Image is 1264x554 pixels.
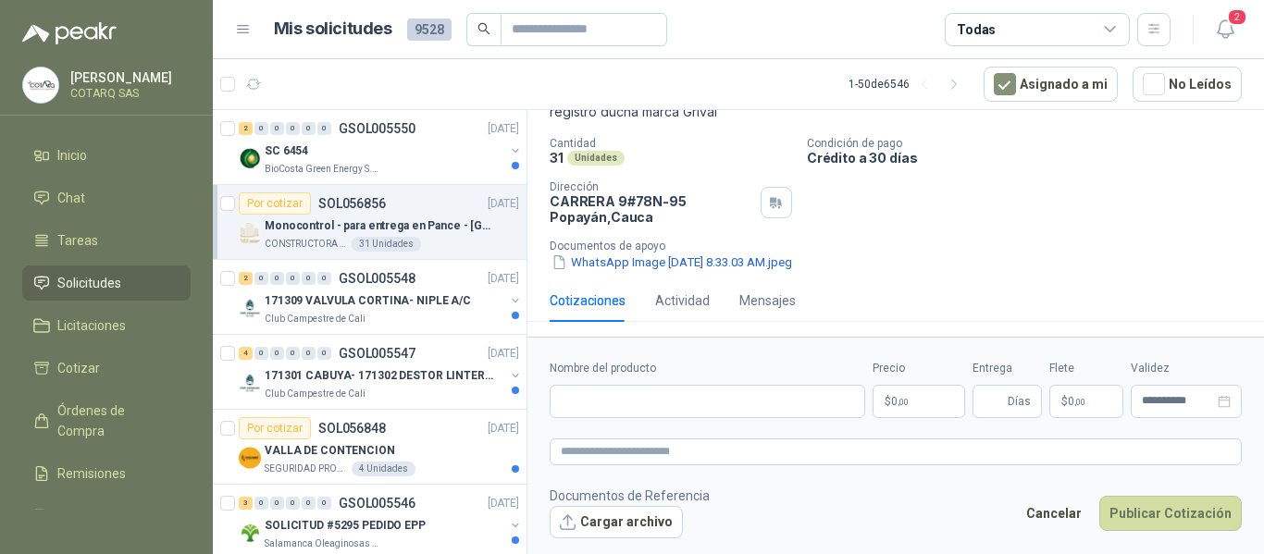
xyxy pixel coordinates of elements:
p: SOLICITUD #5295 PEDIDO EPP [265,517,426,535]
a: Órdenes de Compra [22,393,191,449]
div: 0 [317,122,331,135]
p: SEGURIDAD PROVISER LTDA [265,462,348,476]
div: 0 [286,122,300,135]
div: 0 [302,347,316,360]
a: 2 0 0 0 0 0 GSOL005548[DATE] Company Logo171309 VALVULA CORTINA- NIPLE A/CClub Campestre de Cali [239,267,523,326]
div: 0 [270,122,284,135]
h1: Mis solicitudes [274,16,392,43]
div: 2 [239,272,253,285]
div: 0 [286,347,300,360]
span: ,00 [1074,397,1085,407]
div: 0 [270,347,284,360]
p: Monocontrol - para entrega en Pance - [GEOGRAPHIC_DATA] [265,217,495,235]
span: Días [1008,386,1031,417]
p: 31 [550,150,564,166]
p: Documentos de Referencia [550,486,710,506]
p: COTARQ SAS [70,88,186,99]
img: Company Logo [239,522,261,544]
span: $ [1061,396,1068,407]
div: Cotizaciones [550,290,626,311]
label: Flete [1049,360,1123,377]
span: Órdenes de Compra [57,400,173,441]
label: Precio [873,360,965,377]
p: [DATE] [488,195,519,213]
p: SOL056848 [318,422,386,435]
p: Salamanca Oleaginosas SAS [265,536,381,551]
div: 31 Unidades [352,237,421,252]
div: 0 [317,347,331,360]
img: Company Logo [239,372,261,394]
span: Licitaciones [57,315,126,336]
div: 0 [302,272,316,285]
span: Cotizar [57,358,100,378]
p: Dirección [550,180,753,193]
img: Company Logo [239,297,261,319]
span: ,00 [898,397,909,407]
button: Asignado a mi [984,67,1118,102]
p: SOL056856 [318,197,386,210]
div: 0 [254,347,268,360]
div: 0 [302,497,316,510]
p: SC 6454 [265,142,308,160]
div: 0 [286,497,300,510]
p: Cantidad [550,137,792,150]
a: Configuración [22,499,191,534]
span: Solicitudes [57,273,121,293]
p: Condición de pago [807,137,1257,150]
div: 0 [302,122,316,135]
div: 0 [270,272,284,285]
img: Logo peakr [22,22,117,44]
a: Licitaciones [22,308,191,343]
button: WhatsApp Image [DATE] 8.33.03 AM.jpeg [550,252,794,272]
div: Por cotizar [239,192,311,215]
p: [PERSON_NAME] [70,71,186,84]
p: Documentos de apoyo [550,240,1257,252]
span: Chat [57,188,85,208]
div: Todas [957,19,996,40]
div: 3 [239,497,253,510]
img: Company Logo [239,222,261,244]
img: Company Logo [239,147,261,169]
button: No Leídos [1133,67,1242,102]
label: Validez [1131,360,1242,377]
span: search [477,22,490,35]
div: Unidades [567,151,625,166]
button: Cargar archivo [550,506,683,539]
span: Configuración [57,506,139,526]
div: 0 [317,497,331,510]
p: [DATE] [488,495,519,512]
div: 0 [317,272,331,285]
a: Chat [22,180,191,215]
p: [DATE] [488,120,519,138]
a: Tareas [22,223,191,258]
a: Por cotizarSOL056848[DATE] Company LogoVALLA DE CONTENCIONSEGURIDAD PROVISER LTDA4 Unidades [213,410,527,485]
p: CARRERA 9#78N-95 Popayán , Cauca [550,193,753,225]
p: 171301 CABUYA- 171302 DESTOR LINTER- 171305 PINZA [265,367,495,385]
span: 0 [1068,396,1085,407]
button: 2 [1208,13,1242,46]
a: Solicitudes [22,265,191,301]
span: 9528 [407,18,452,41]
div: 0 [254,272,268,285]
label: Nombre del producto [550,360,865,377]
p: VALLA DE CONTENCION [265,442,395,460]
p: GSOL005550 [339,122,415,135]
div: Mensajes [739,290,796,311]
span: Remisiones [57,463,126,484]
div: 0 [254,497,268,510]
p: $ 0,00 [1049,385,1123,418]
div: 2 [239,122,253,135]
a: 3 0 0 0 0 0 GSOL005546[DATE] Company LogoSOLICITUD #5295 PEDIDO EPPSalamanca Oleaginosas SAS [239,492,523,551]
p: Club Campestre de Cali [265,312,366,326]
p: Club Campestre de Cali [265,387,366,401]
a: Cotizar [22,351,191,386]
p: GSOL005546 [339,497,415,510]
p: $0,00 [873,385,965,418]
div: 4 [239,347,253,360]
p: GSOL005547 [339,347,415,360]
img: Company Logo [239,447,261,469]
p: 171309 VALVULA CORTINA- NIPLE A/C [265,292,471,310]
div: 0 [286,272,300,285]
button: Cancelar [1016,496,1092,531]
div: Actividad [655,290,710,311]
